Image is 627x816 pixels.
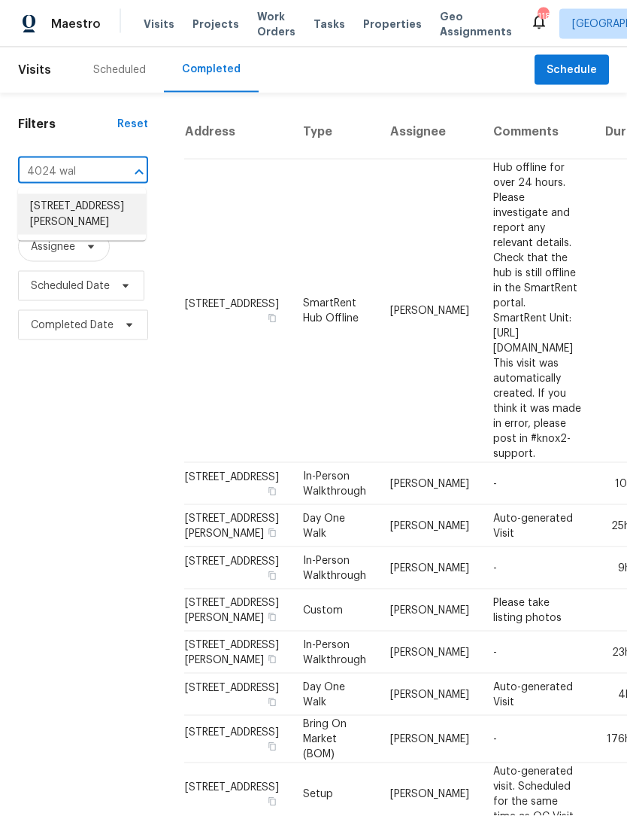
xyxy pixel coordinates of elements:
[291,505,378,547] td: Day One Walk
[481,505,593,547] td: Auto-generated Visit
[481,589,593,632] td: Please take listing photos
[265,653,279,666] button: Copy Address
[31,239,75,254] span: Assignee
[265,526,279,540] button: Copy Address
[31,279,110,294] span: Scheduled Date
[265,740,279,754] button: Copy Address
[378,716,481,763] td: [PERSON_NAME]
[481,160,593,463] td: Hub offline for over 24 hours. Please investigate and report any relevant details. Check that the...
[378,105,481,160] th: Assignee
[291,589,378,632] td: Custom
[291,674,378,716] td: Day One Walk
[265,696,279,709] button: Copy Address
[144,17,174,32] span: Visits
[18,117,117,132] h1: Filters
[481,716,593,763] td: -
[184,463,291,505] td: [STREET_ADDRESS]
[291,632,378,674] td: In-Person Walkthrough
[93,62,146,78] div: Scheduled
[291,105,378,160] th: Type
[378,463,481,505] td: [PERSON_NAME]
[184,674,291,716] td: [STREET_ADDRESS]
[51,17,101,32] span: Maestro
[378,160,481,463] td: [PERSON_NAME]
[291,716,378,763] td: Bring On Market (BOM)
[481,547,593,589] td: -
[129,162,150,183] button: Close
[18,160,106,184] input: Search for an address...
[378,589,481,632] td: [PERSON_NAME]
[378,505,481,547] td: [PERSON_NAME]
[481,105,593,160] th: Comments
[18,194,146,235] li: [STREET_ADDRESS][PERSON_NAME]
[378,547,481,589] td: [PERSON_NAME]
[184,105,291,160] th: Address
[535,55,609,86] button: Schedule
[291,463,378,505] td: In-Person Walkthrough
[184,547,291,589] td: [STREET_ADDRESS]
[182,62,241,77] div: Completed
[265,610,279,624] button: Copy Address
[313,19,345,29] span: Tasks
[257,9,295,39] span: Work Orders
[265,795,279,808] button: Copy Address
[378,674,481,716] td: [PERSON_NAME]
[192,17,239,32] span: Projects
[184,632,291,674] td: [STREET_ADDRESS][PERSON_NAME]
[31,318,114,333] span: Completed Date
[184,160,291,463] td: [STREET_ADDRESS]
[481,463,593,505] td: -
[184,589,291,632] td: [STREET_ADDRESS][PERSON_NAME]
[265,485,279,498] button: Copy Address
[291,547,378,589] td: In-Person Walkthrough
[481,632,593,674] td: -
[184,505,291,547] td: [STREET_ADDRESS][PERSON_NAME]
[117,117,148,132] div: Reset
[18,53,51,87] span: Visits
[363,17,422,32] span: Properties
[265,312,279,325] button: Copy Address
[440,9,512,39] span: Geo Assignments
[538,9,548,24] div: 118
[265,569,279,583] button: Copy Address
[184,716,291,763] td: [STREET_ADDRESS]
[481,674,593,716] td: Auto-generated Visit
[291,160,378,463] td: SmartRent Hub Offline
[547,61,597,80] span: Schedule
[378,632,481,674] td: [PERSON_NAME]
